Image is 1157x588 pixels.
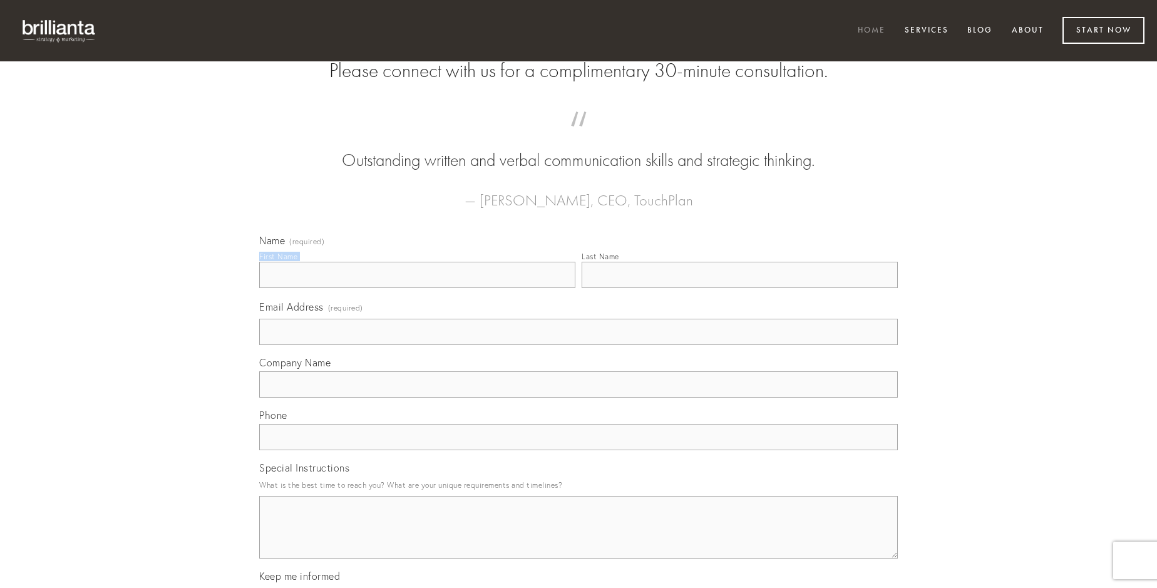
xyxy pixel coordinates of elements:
img: brillianta - research, strategy, marketing [13,13,106,49]
span: Phone [259,409,287,421]
a: About [1004,21,1052,41]
a: Start Now [1062,17,1144,44]
span: (required) [289,238,324,245]
h2: Please connect with us for a complimentary 30-minute consultation. [259,59,898,83]
a: Services [897,21,957,41]
p: What is the best time to reach you? What are your unique requirements and timelines? [259,477,898,493]
figcaption: — [PERSON_NAME], CEO, TouchPlan [279,173,878,213]
a: Blog [959,21,1000,41]
span: Special Instructions [259,462,349,474]
span: Email Address [259,301,324,313]
span: Name [259,234,285,247]
blockquote: Outstanding written and verbal communication skills and strategic thinking. [279,124,878,173]
div: First Name [259,252,297,261]
div: Last Name [582,252,619,261]
span: (required) [328,299,363,316]
span: “ [279,124,878,148]
span: Keep me informed [259,570,340,582]
span: Company Name [259,356,331,369]
a: Home [850,21,893,41]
